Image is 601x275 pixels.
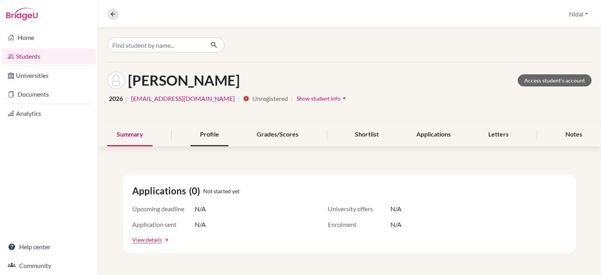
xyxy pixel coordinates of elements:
i: info [243,95,249,102]
img: Bridge-U [6,8,38,20]
span: (0) [189,184,203,198]
div: Profile [191,123,229,146]
div: Grades/Scores [247,123,308,146]
input: Find student by name... [107,38,204,52]
span: | [291,94,293,103]
span: N/A [390,220,401,229]
a: Universities [2,68,96,83]
span: Upcoming deadline [132,204,195,214]
div: Letters [479,123,518,146]
span: | [126,94,128,103]
div: Applications [407,123,460,146]
a: Community [2,258,96,273]
span: | [238,94,240,103]
div: Shortlist [345,123,388,146]
span: N/A [195,204,206,214]
div: Notes [556,123,592,146]
img: Zaid Nassar's avatar [107,72,125,89]
span: 2026 [109,94,123,103]
span: Application sent [132,220,195,229]
a: Access student's account [518,74,592,86]
a: Help center [2,239,96,255]
a: Documents [2,86,96,102]
a: [EMAIL_ADDRESS][DOMAIN_NAME] [131,94,235,103]
a: Students [2,49,96,64]
div: Summary [107,123,153,146]
span: University offers [328,204,390,214]
span: Show student info [297,95,340,102]
a: View details [132,235,162,244]
a: Home [2,30,96,45]
span: N/A [195,220,206,229]
span: N/A [390,204,401,214]
h1: [PERSON_NAME] [128,72,240,89]
a: arrow_forward [162,237,169,243]
button: Nidal [565,7,592,22]
button: Show student infoarrow_drop_down [296,92,349,104]
i: arrow_drop_down [340,94,348,102]
a: Analytics [2,106,96,121]
span: Not started yet [203,187,239,195]
span: Unregistered [252,94,288,103]
span: Enrolment [328,220,390,229]
span: Applications [132,184,189,198]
